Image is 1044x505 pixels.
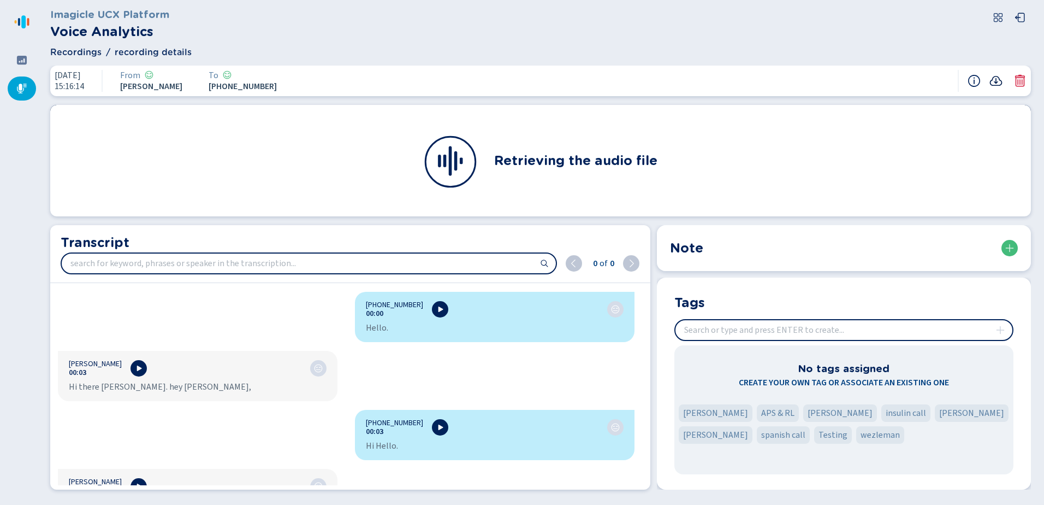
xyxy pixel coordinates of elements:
div: Tag 'Testing' [814,426,852,444]
svg: chevron-left [570,259,578,268]
svg: box-arrow-left [1015,12,1025,23]
span: 15:16:14 [55,81,84,91]
h2: Note [670,238,703,258]
div: Tag 'APS & RL' [757,404,799,422]
span: [PHONE_NUMBER] [209,81,277,91]
h2: Voice Analytics [50,22,169,42]
span: [PERSON_NAME] [683,407,748,420]
div: Tag 'spanish call' [757,426,810,444]
div: Recordings [8,77,36,101]
button: 00:03 [366,427,383,436]
svg: plus [996,326,1005,334]
div: Tag 'Megan H' [679,426,752,444]
h2: Tags [674,293,705,310]
div: Neutral sentiment [314,364,323,373]
span: spanish call [761,428,805,442]
div: Positive sentiment [145,71,153,80]
h3: Imagicle UCX Platform [50,7,169,22]
svg: icon-emoji-neutral [611,305,620,314]
div: Hi Hello. [366,441,624,451]
button: 00:00 [366,309,383,318]
span: recording details [115,46,192,59]
svg: search [540,259,549,268]
div: Neutral sentiment [611,305,620,314]
button: previous (shift + ENTER) [566,255,582,272]
span: [PERSON_NAME] [939,407,1004,420]
button: 00:03 [69,368,86,377]
div: Tag 'insulin call' [881,404,930,422]
div: Tag 'duque' [803,404,877,422]
button: next (ENTER) [623,255,639,272]
svg: play [134,482,143,491]
input: search for keyword, phrases or speaker in the transcription... [62,254,556,273]
svg: trash-fill [1013,74,1027,87]
span: insulin call [886,407,926,420]
span: [PERSON_NAME] [69,478,122,486]
h3: No tags assigned [798,361,889,376]
div: Dashboard [8,48,36,72]
input: Search or type and press ENTER to create... [675,320,1012,340]
span: [PERSON_NAME] [683,428,748,442]
span: [PERSON_NAME] [808,407,873,420]
button: Delete conversation [1013,74,1027,87]
svg: icon-emoji-neutral [314,364,323,373]
div: Positive sentiment [223,71,232,80]
span: To [209,71,218,80]
h2: Transcript [61,233,639,252]
div: Tag 'A. Posella' [679,404,752,422]
span: From [120,71,140,80]
button: Recording download [989,74,1003,87]
div: Hi there [PERSON_NAME]. hey [PERSON_NAME], [69,381,327,392]
span: Recordings [50,46,102,59]
span: Create your own tag or associate an existing one [739,376,949,389]
svg: info-circle [968,74,981,87]
div: Tag 'Mckee' [935,404,1009,422]
span: [PHONE_NUMBER] [366,301,423,309]
button: Recording information [968,74,981,87]
svg: dashboard-filled [16,55,27,66]
span: APS & RL [761,407,794,420]
span: 0 [608,257,614,270]
span: 0 [591,257,597,270]
span: [PERSON_NAME] [69,360,122,368]
svg: play [134,364,143,373]
svg: cloud-arrow-down-fill [989,74,1003,87]
div: Hello. [366,322,624,333]
svg: icon-emoji-neutral [611,423,620,432]
span: Testing [818,428,847,442]
svg: icon-emoji-smile [145,71,153,79]
svg: mic-fill [16,83,27,94]
div: Neutral sentiment [314,482,323,491]
svg: play [436,423,444,432]
svg: chevron-right [627,259,636,268]
svg: play [436,305,444,314]
div: Tag 'wezleman' [856,426,904,444]
span: [PERSON_NAME] [120,81,182,91]
div: Neutral sentiment [611,423,620,432]
svg: plus [1005,244,1014,252]
svg: icon-emoji-smile [223,71,232,79]
span: [DATE] [55,71,84,80]
span: of [597,257,608,270]
span: [PHONE_NUMBER] [366,419,423,427]
h2: Retrieving the audio file [494,151,657,171]
span: wezleman [861,428,900,442]
svg: icon-emoji-neutral [314,482,323,491]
